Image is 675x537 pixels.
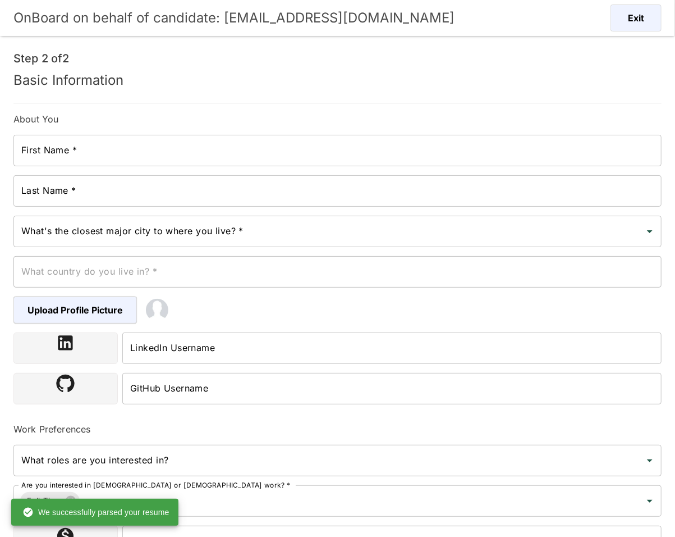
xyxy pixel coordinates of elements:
[13,422,662,436] h6: Work Preferences
[13,71,553,89] h5: Basic Information
[642,453,658,468] button: Open
[21,480,291,490] label: Are you interested in [DEMOGRAPHIC_DATA] or [DEMOGRAPHIC_DATA] work? *
[642,493,658,509] button: Open
[13,9,454,27] h5: OnBoard on behalf of candidate: [EMAIL_ADDRESS][DOMAIN_NAME]
[610,4,662,31] button: Exit
[13,112,662,126] h6: About You
[13,49,553,67] h6: Step 2 of 2
[20,494,68,507] span: Full-Time
[13,297,137,324] span: Upload Profile Picture
[642,224,658,239] button: Open
[20,492,80,510] div: Full-Time
[146,299,168,321] img: 2Q==
[22,502,169,522] div: We successfully parsed your resume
